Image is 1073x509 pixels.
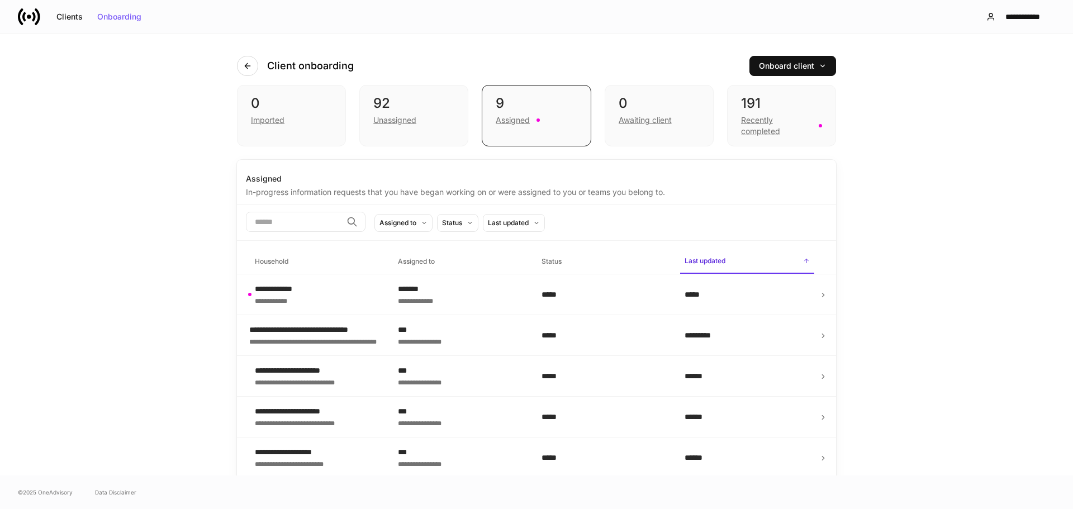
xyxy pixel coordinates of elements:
[374,214,433,232] button: Assigned to
[18,488,73,497] span: © 2025 OneAdvisory
[685,255,725,266] h6: Last updated
[95,488,136,497] a: Data Disclaimer
[537,250,671,273] span: Status
[267,59,354,73] h4: Client onboarding
[246,173,827,184] div: Assigned
[619,94,700,112] div: 0
[398,256,435,267] h6: Assigned to
[49,8,90,26] button: Clients
[496,115,530,126] div: Assigned
[437,214,478,232] button: Status
[373,115,416,126] div: Unassigned
[488,217,529,228] div: Last updated
[251,115,284,126] div: Imported
[255,256,288,267] h6: Household
[90,8,149,26] button: Onboarding
[496,94,577,112] div: 9
[680,250,814,274] span: Last updated
[741,94,822,112] div: 191
[246,184,827,198] div: In-progress information requests that you have began working on or were assigned to you or teams ...
[379,217,416,228] div: Assigned to
[359,85,468,146] div: 92Unassigned
[483,214,545,232] button: Last updated
[442,217,462,228] div: Status
[741,115,812,137] div: Recently completed
[393,250,528,273] span: Assigned to
[97,13,141,21] div: Onboarding
[56,13,83,21] div: Clients
[749,56,836,76] button: Onboard client
[759,62,827,70] div: Onboard client
[237,85,346,146] div: 0Imported
[542,256,562,267] h6: Status
[619,115,672,126] div: Awaiting client
[605,85,714,146] div: 0Awaiting client
[373,94,454,112] div: 92
[482,85,591,146] div: 9Assigned
[250,250,384,273] span: Household
[251,94,332,112] div: 0
[727,85,836,146] div: 191Recently completed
